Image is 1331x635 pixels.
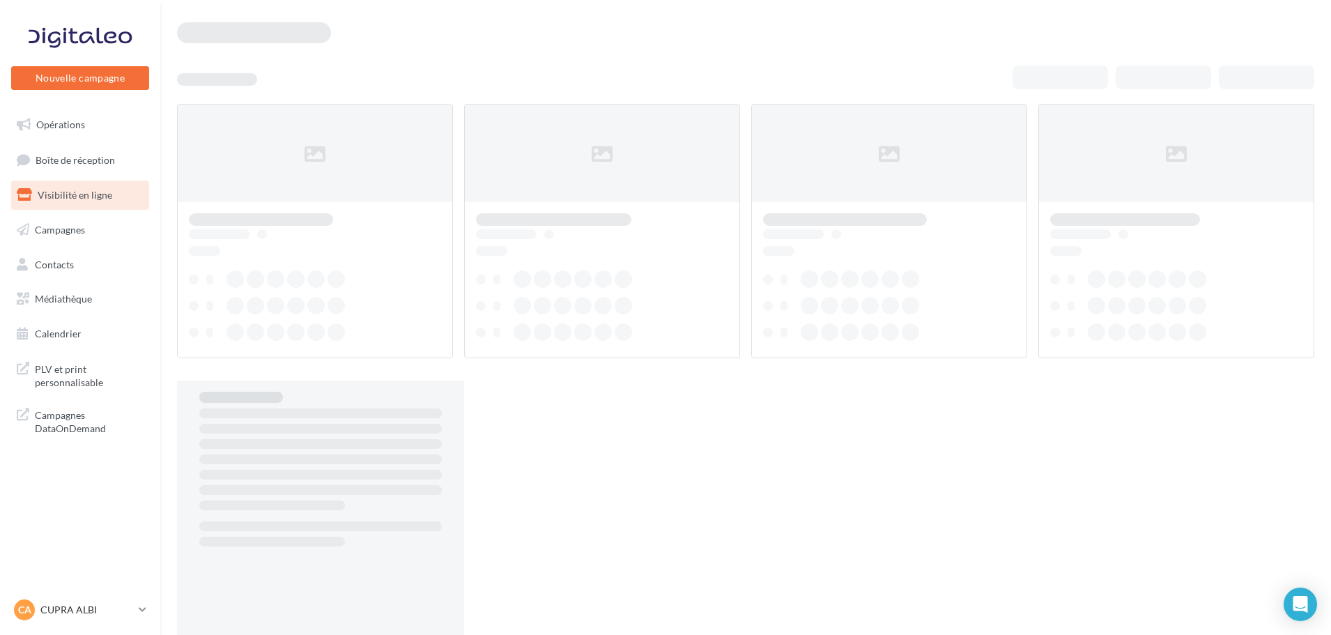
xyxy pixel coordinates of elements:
a: CA CUPRA ALBI [11,597,149,623]
span: PLV et print personnalisable [35,360,144,390]
span: CA [18,603,31,617]
a: Campagnes [8,215,152,245]
div: Open Intercom Messenger [1284,588,1317,621]
span: Contacts [35,258,74,270]
a: Opérations [8,110,152,139]
a: Médiathèque [8,284,152,314]
span: Calendrier [35,328,82,339]
a: Boîte de réception [8,145,152,175]
span: Campagnes DataOnDemand [35,406,144,436]
span: Boîte de réception [36,153,115,165]
a: Campagnes DataOnDemand [8,400,152,441]
a: Visibilité en ligne [8,181,152,210]
span: Opérations [36,118,85,130]
a: Calendrier [8,319,152,349]
a: Contacts [8,250,152,280]
button: Nouvelle campagne [11,66,149,90]
span: Visibilité en ligne [38,189,112,201]
span: Campagnes [35,224,85,236]
p: CUPRA ALBI [40,603,133,617]
span: Médiathèque [35,293,92,305]
a: PLV et print personnalisable [8,354,152,395]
